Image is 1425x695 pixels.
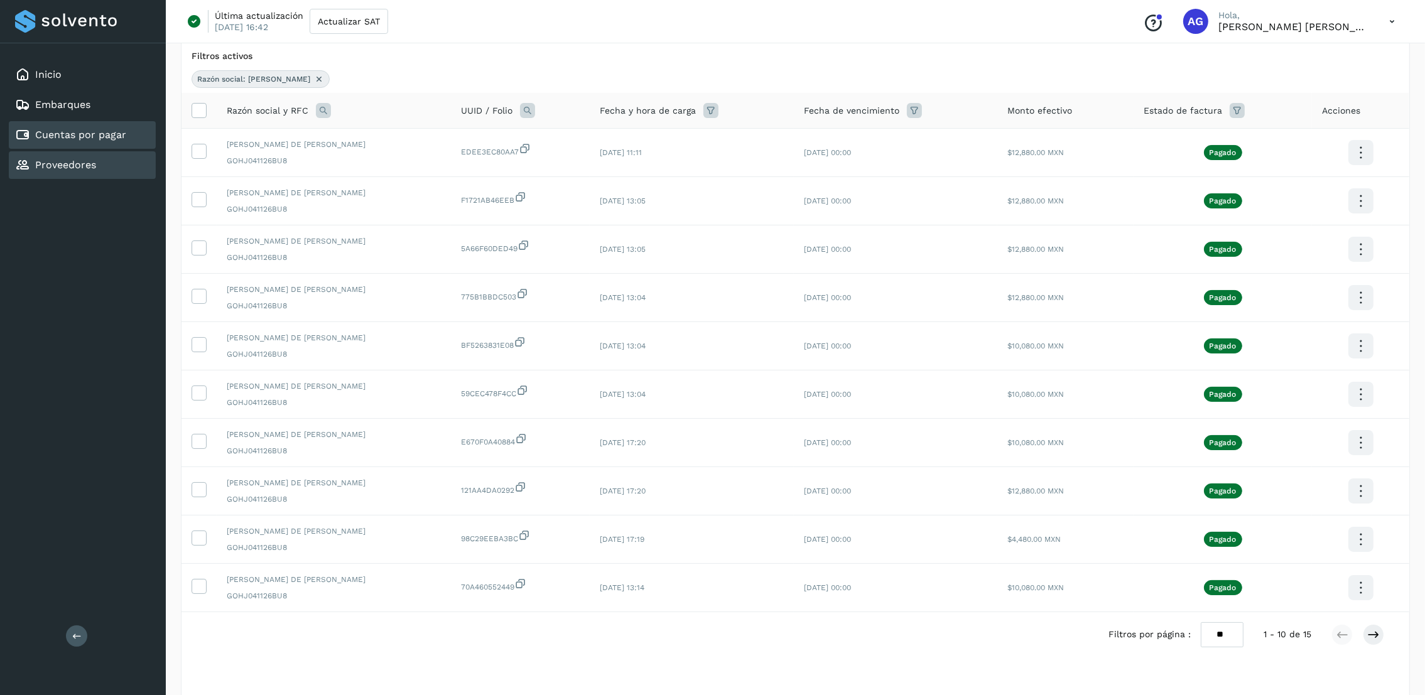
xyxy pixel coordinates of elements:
span: $12,880.00 MXN [1007,197,1064,205]
p: Pagado [1210,438,1237,447]
div: Inicio [9,61,156,89]
span: GOHJ041126BU8 [227,542,441,553]
span: BF5263831E08 [461,336,580,351]
p: Pagado [1210,342,1237,350]
button: Actualizar SAT [310,9,388,34]
span: [DATE] 00:00 [804,438,851,447]
span: [DATE] 00:00 [804,487,851,495]
span: [PERSON_NAME] DE [PERSON_NAME] [227,429,441,440]
span: 70A460552449 [461,578,580,593]
span: $12,880.00 MXN [1007,148,1064,157]
span: GOHJ041126BU8 [227,590,441,601]
span: EDEE3EC80AA7 [461,143,580,158]
span: [DATE] 13:04 [600,390,646,399]
p: Pagado [1210,487,1237,495]
span: $12,880.00 MXN [1007,293,1064,302]
span: [PERSON_NAME] DE [PERSON_NAME] [227,380,441,392]
span: UUID / Folio [461,104,512,117]
span: [DATE] 00:00 [804,148,851,157]
a: Inicio [35,68,62,80]
span: E670F0A40884 [461,433,580,448]
div: Proveedores [9,151,156,179]
span: 121AA4DA0292 [461,481,580,496]
span: [PERSON_NAME] DE [PERSON_NAME] [227,525,441,537]
span: [DATE] 00:00 [804,342,851,350]
span: GOHJ041126BU8 [227,252,441,263]
span: [DATE] 00:00 [804,583,851,592]
p: Pagado [1210,583,1237,592]
span: $4,480.00 MXN [1007,535,1061,544]
span: Actualizar SAT [318,17,380,26]
span: [DATE] 17:20 [600,438,646,447]
span: [PERSON_NAME] DE [PERSON_NAME] [227,235,441,247]
div: Embarques [9,91,156,119]
div: Filtros activos [192,50,1399,63]
span: GOHJ041126BU8 [227,155,441,166]
a: Embarques [35,99,90,110]
span: 59CEC478F4CC [461,384,580,399]
a: Cuentas por pagar [35,129,126,141]
span: [DATE] 13:05 [600,245,646,254]
span: $10,080.00 MXN [1007,342,1064,350]
div: Cuentas por pagar [9,121,156,149]
span: Filtros por página : [1108,628,1191,641]
span: [PERSON_NAME] DE [PERSON_NAME] [227,477,441,488]
span: [PERSON_NAME] DE [PERSON_NAME] [227,139,441,150]
span: GOHJ041126BU8 [227,493,441,505]
span: GOHJ041126BU8 [227,300,441,311]
span: Monto efectivo [1007,104,1072,117]
span: $12,880.00 MXN [1007,487,1064,495]
span: $10,080.00 MXN [1007,583,1064,592]
span: [DATE] 13:14 [600,583,644,592]
span: Estado de factura [1144,104,1222,117]
div: Razón social: jose de jes [192,70,330,88]
span: 5A66F60DED49 [461,239,580,254]
p: Pagado [1210,293,1237,302]
span: [DATE] 13:04 [600,342,646,350]
p: Pagado [1210,197,1237,205]
span: Razón social y RFC [227,104,308,117]
span: [PERSON_NAME] DE [PERSON_NAME] [227,332,441,343]
p: Pagado [1210,390,1237,399]
span: [DATE] 11:11 [600,148,642,157]
span: 1 - 10 de 15 [1264,628,1311,641]
span: GOHJ041126BU8 [227,203,441,215]
span: [DATE] 00:00 [804,293,851,302]
span: Fecha de vencimiento [804,104,899,117]
span: $12,880.00 MXN [1007,245,1064,254]
span: [DATE] 17:19 [600,535,644,544]
span: [DATE] 00:00 [804,245,851,254]
p: Pagado [1210,148,1237,157]
span: [DATE] 13:04 [600,293,646,302]
a: Proveedores [35,159,96,171]
span: [PERSON_NAME] DE [PERSON_NAME] [227,284,441,295]
p: [DATE] 16:42 [215,21,268,33]
span: [DATE] 13:05 [600,197,646,205]
span: [PERSON_NAME] DE [PERSON_NAME] [227,574,441,585]
span: Razón social: [PERSON_NAME] [197,73,310,85]
span: $10,080.00 MXN [1007,390,1064,399]
span: [DATE] 00:00 [804,535,851,544]
span: 775B1BBDC503 [461,288,580,303]
span: GOHJ041126BU8 [227,445,441,456]
span: [PERSON_NAME] DE [PERSON_NAME] [227,187,441,198]
span: [DATE] 00:00 [804,390,851,399]
span: [DATE] 00:00 [804,197,851,205]
span: Fecha y hora de carga [600,104,696,117]
span: F1721AB46EEB [461,191,580,206]
span: GOHJ041126BU8 [227,397,441,408]
span: [DATE] 17:20 [600,487,646,495]
p: Abigail Gonzalez Leon [1218,21,1369,33]
span: $10,080.00 MXN [1007,438,1064,447]
span: GOHJ041126BU8 [227,348,441,360]
span: Acciones [1322,104,1360,117]
p: Pagado [1210,245,1237,254]
p: Hola, [1218,10,1369,21]
p: Última actualización [215,10,303,21]
span: 98C29EEBA3BC [461,529,580,544]
p: Pagado [1210,535,1237,544]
